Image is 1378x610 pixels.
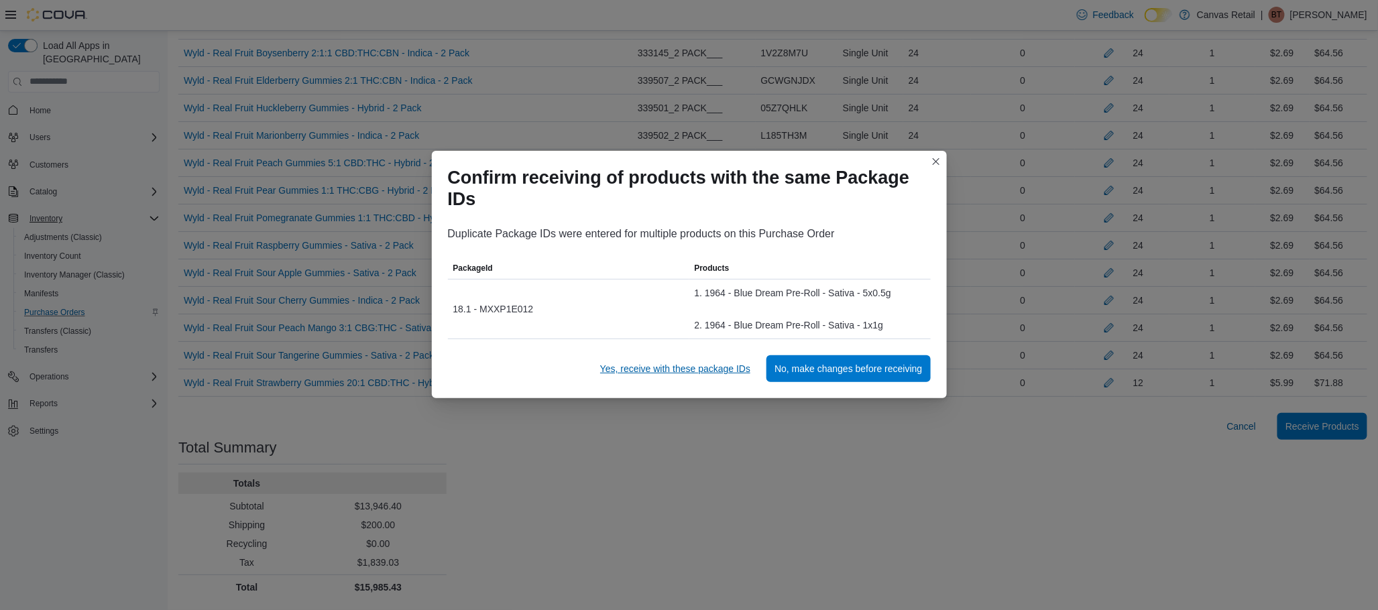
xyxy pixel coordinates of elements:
div: Duplicate Package IDs were entered for multiple products on this Purchase Order [448,226,931,242]
button: No, make changes before receiving [766,355,930,382]
span: No, make changes before receiving [774,362,922,375]
button: Closes this modal window [928,154,944,170]
div: 2. 1964 - Blue Dream Pre-Roll - Sativa - 1x1g [695,317,925,333]
h1: Confirm receiving of products with the same Package IDs [448,167,920,210]
span: 18.1 - MXXP1E012 [453,301,534,317]
div: 1. 1964 - Blue Dream Pre-Roll - Sativa - 5x0.5g [695,285,925,301]
button: Yes, receive with these package IDs [595,355,756,382]
span: Yes, receive with these package IDs [600,362,750,375]
span: Products [695,263,730,273]
span: PackageId [453,263,493,273]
